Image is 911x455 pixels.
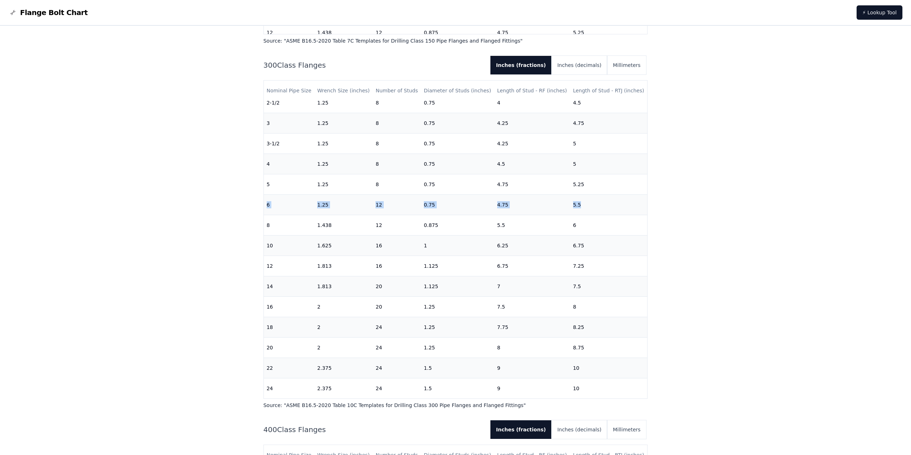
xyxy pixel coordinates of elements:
[264,92,315,113] td: 2-1/2
[314,378,373,398] td: 2.375
[264,235,315,256] td: 10
[570,215,648,235] td: 6
[421,174,494,194] td: 0.75
[552,56,607,74] button: Inches (decimals)
[494,256,570,276] td: 6.75
[9,8,17,17] img: Flange Bolt Chart Logo
[314,113,373,133] td: 1.25
[264,215,315,235] td: 8
[314,194,373,215] td: 1.25
[264,296,315,317] td: 16
[373,23,421,43] td: 12
[494,276,570,296] td: 7
[607,420,646,439] button: Millimeters
[264,337,315,358] td: 20
[421,92,494,113] td: 0.75
[494,23,570,43] td: 4.75
[421,23,494,43] td: 0.875
[421,113,494,133] td: 0.75
[263,425,485,435] h2: 400 Class Flanges
[373,358,421,378] td: 24
[570,337,648,358] td: 8.75
[570,256,648,276] td: 7.25
[570,296,648,317] td: 8
[570,174,648,194] td: 5.25
[421,81,494,101] th: Diameter of Studs (inches)
[607,56,646,74] button: Millimeters
[570,113,648,133] td: 4.75
[494,378,570,398] td: 9
[570,358,648,378] td: 10
[570,23,648,43] td: 5.25
[494,174,570,194] td: 4.75
[264,133,315,154] td: 3-1/2
[264,81,315,101] th: Nominal Pipe Size
[264,154,315,174] td: 4
[314,296,373,317] td: 2
[373,154,421,174] td: 8
[373,276,421,296] td: 20
[373,81,421,101] th: Number of Studs
[373,256,421,276] td: 16
[314,154,373,174] td: 1.25
[9,8,88,18] a: Flange Bolt Chart LogoFlange Bolt Chart
[494,154,570,174] td: 4.5
[373,113,421,133] td: 8
[494,133,570,154] td: 4.25
[421,276,494,296] td: 1.125
[570,194,648,215] td: 5.5
[264,276,315,296] td: 14
[570,276,648,296] td: 7.5
[421,378,494,398] td: 1.5
[373,337,421,358] td: 24
[314,358,373,378] td: 2.375
[494,358,570,378] td: 9
[570,133,648,154] td: 5
[373,133,421,154] td: 8
[263,402,648,409] p: Source: " ASME B16.5-2020 Table 10C Templates for Drilling Class 300 Pipe Flanges and Flanged Fit...
[494,194,570,215] td: 4.75
[373,317,421,337] td: 24
[314,174,373,194] td: 1.25
[373,92,421,113] td: 8
[421,358,494,378] td: 1.5
[494,215,570,235] td: 5.5
[421,317,494,337] td: 1.25
[421,337,494,358] td: 1.25
[373,296,421,317] td: 20
[373,194,421,215] td: 12
[314,235,373,256] td: 1.625
[570,235,648,256] td: 6.75
[421,154,494,174] td: 0.75
[570,154,648,174] td: 5
[314,23,373,43] td: 1.438
[421,256,494,276] td: 1.125
[421,194,494,215] td: 0.75
[264,174,315,194] td: 5
[494,337,570,358] td: 8
[490,420,552,439] button: Inches (fractions)
[494,113,570,133] td: 4.25
[494,235,570,256] td: 6.25
[264,113,315,133] td: 3
[421,235,494,256] td: 1
[264,358,315,378] td: 22
[421,215,494,235] td: 0.875
[421,133,494,154] td: 0.75
[570,92,648,113] td: 4.5
[264,317,315,337] td: 18
[263,60,485,70] h2: 300 Class Flanges
[314,133,373,154] td: 1.25
[314,92,373,113] td: 1.25
[552,420,607,439] button: Inches (decimals)
[494,81,570,101] th: Length of Stud - RF (inches)
[314,276,373,296] td: 1.813
[264,378,315,398] td: 24
[373,174,421,194] td: 8
[494,296,570,317] td: 7.5
[421,296,494,317] td: 1.25
[264,256,315,276] td: 12
[314,256,373,276] td: 1.813
[314,317,373,337] td: 2
[314,81,373,101] th: Wrench Size (inches)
